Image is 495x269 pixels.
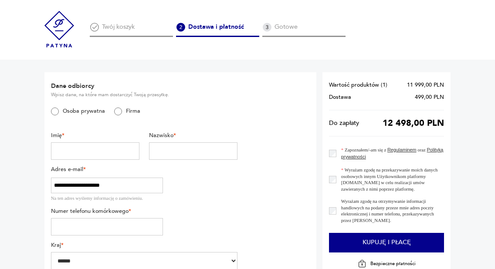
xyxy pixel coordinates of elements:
[407,82,444,88] span: 11 999,00 PLN
[51,82,237,91] h2: Dane odbiorcy
[51,132,139,139] label: Imię
[122,108,140,115] label: Firma
[262,23,271,32] img: Ikona
[51,166,163,173] label: Adres e-mail
[370,261,416,267] p: Bezpieczne płatności
[329,94,351,100] span: Dostawa
[358,259,366,268] img: Ikona kłódki
[329,233,444,252] button: Kupuję i płacę
[176,23,259,37] div: Dostawa i płatność
[336,146,444,161] label: Zapoznałem/-am się z oraz
[262,23,346,37] div: Gotowe
[51,195,163,201] div: Na ten adres wyślemy informację o zamówieniu.
[149,132,237,139] label: Nazwisko
[387,147,417,152] a: Regulaminem
[59,108,105,115] label: Osoba prywatna
[336,167,444,192] label: Wyrażam zgodę na przekazywanie moich danych osobowych innym Użytkownikom platformy [DOMAIN_NAME] ...
[176,23,185,32] img: Ikona
[336,198,444,223] label: Wyrażam zgodę na otrzymywanie informacji handlowych na podany przeze mnie adres poczty elektronic...
[90,23,173,37] div: Twój koszyk
[329,120,359,126] span: Do zapłaty
[44,7,74,51] img: Patyna - sklep z meblami i dekoracjami vintage
[51,208,163,215] label: Numer telefonu komórkowego
[415,94,444,100] span: 499,00 PLN
[383,120,444,126] span: 12 498,00 PLN
[329,82,387,88] span: Wartość produktów ( 1 )
[90,23,99,32] img: Ikona
[51,242,237,249] label: Kraj
[51,92,237,98] p: Wpisz dane, na które mam dostarczyć Twoją przesyłkę.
